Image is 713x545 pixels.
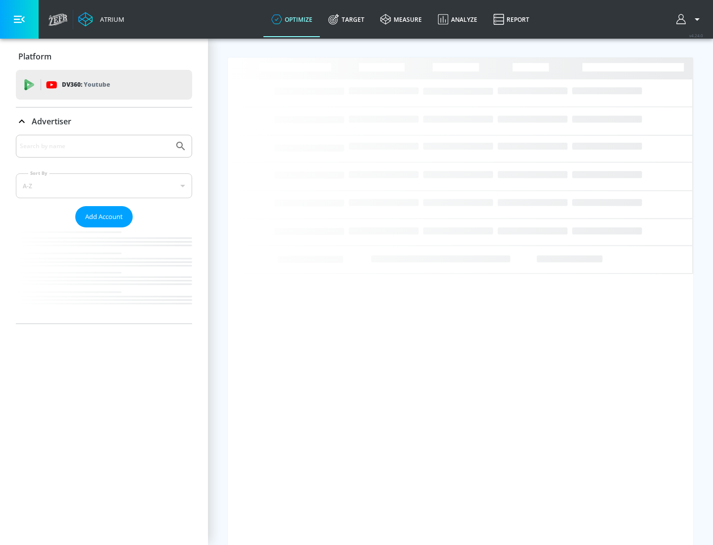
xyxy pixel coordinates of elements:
div: Advertiser [16,108,192,135]
label: Sort By [28,170,50,176]
div: Platform [16,43,192,70]
a: Report [485,1,537,37]
div: A-Z [16,173,192,198]
a: Target [320,1,372,37]
div: Advertiser [16,135,192,324]
p: Youtube [84,79,110,90]
a: optimize [263,1,320,37]
a: Analyze [430,1,485,37]
div: DV360: Youtube [16,70,192,100]
p: DV360: [62,79,110,90]
a: Atrium [78,12,124,27]
input: Search by name [20,140,170,153]
p: Platform [18,51,51,62]
a: measure [372,1,430,37]
nav: list of Advertiser [16,227,192,324]
span: Add Account [85,211,123,222]
div: Atrium [96,15,124,24]
p: Advertiser [32,116,71,127]
span: v 4.24.0 [689,33,703,38]
button: Add Account [75,206,133,227]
